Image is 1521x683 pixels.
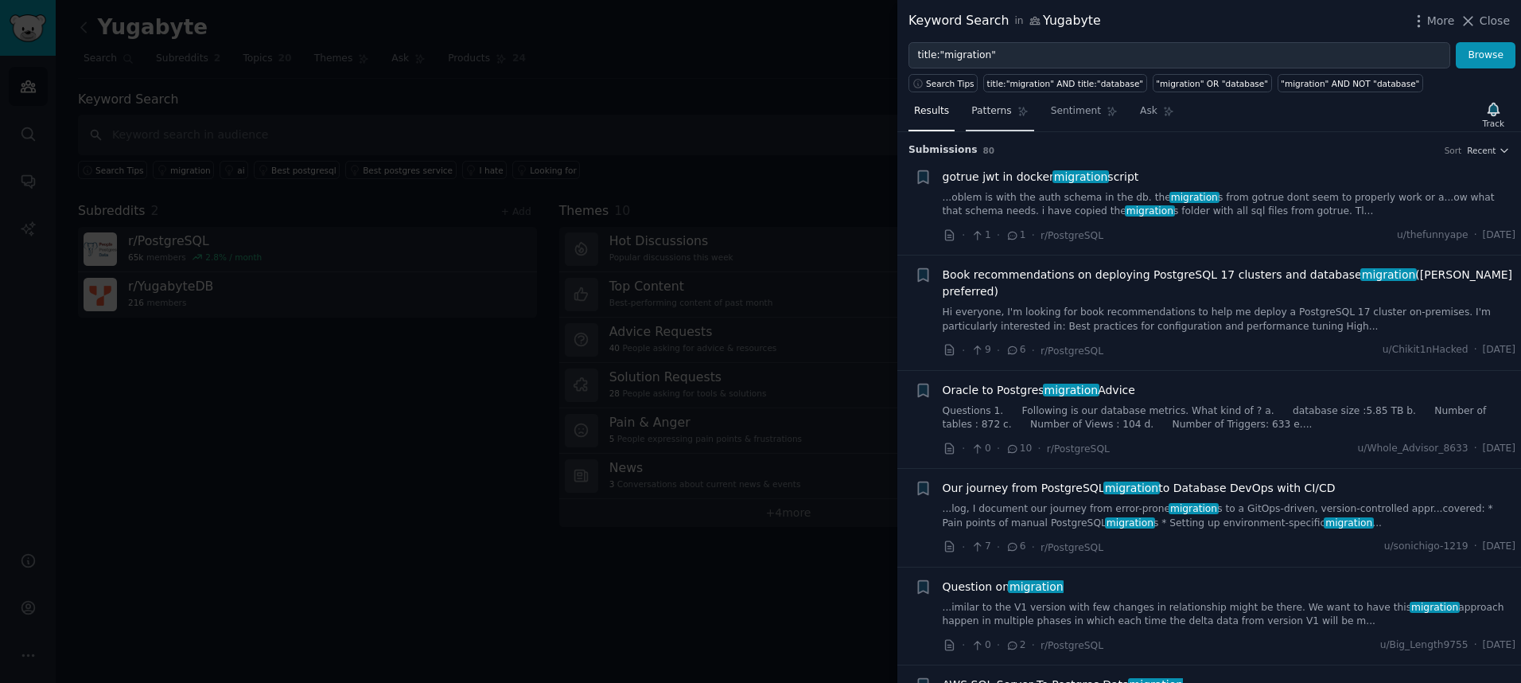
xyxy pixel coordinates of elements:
[943,404,1516,432] a: Questions 1. Following is our database metrics. What kind of ? a. database size :5.85 TB b. Numbe...
[1445,145,1462,156] div: Sort
[1474,343,1477,357] span: ·
[1014,14,1023,29] span: in
[943,579,1064,595] span: Question on
[1360,268,1417,281] span: migration
[1169,503,1219,514] span: migration
[943,267,1516,300] a: Book recommendations on deploying PostgreSQL 17 clusters and databasemigration([PERSON_NAME] pref...
[1008,580,1064,593] span: migration
[1483,540,1515,554] span: [DATE]
[1043,384,1099,396] span: migration
[971,104,1011,119] span: Patterns
[1006,343,1025,357] span: 6
[1051,104,1101,119] span: Sentiment
[1125,205,1175,217] span: migration
[1427,13,1455,29] span: More
[1037,440,1041,457] span: ·
[1474,228,1477,243] span: ·
[943,191,1516,219] a: ...oblem is with the auth schema in the db. themigrations from gotrue dont seem to properly work ...
[983,74,1147,92] a: title:"migration" AND title:"database"
[926,78,974,89] span: Search Tips
[1156,78,1268,89] div: "migration" OR "database"
[971,442,990,456] span: 0
[943,382,1135,399] a: Oracle to PostgresmigrationAdvice
[1105,517,1155,529] span: migration
[943,502,1516,530] a: ...log, I document our journey from error-pronemigrations to a GitOps-driven, version-controlled ...
[943,382,1135,399] span: Oracle to Postgres Advice
[1483,118,1504,129] div: Track
[1006,638,1025,653] span: 2
[908,42,1450,69] input: Try a keyword related to your business
[1032,227,1035,244] span: ·
[1477,98,1510,131] button: Track
[1474,442,1477,456] span: ·
[1474,540,1477,554] span: ·
[997,637,1000,654] span: ·
[1467,145,1510,156] button: Recent
[997,342,1000,359] span: ·
[1480,13,1510,29] span: Close
[1032,342,1035,359] span: ·
[1032,637,1035,654] span: ·
[962,227,965,244] span: ·
[1041,345,1103,357] span: r/PostgreSQL
[971,638,990,653] span: 0
[1032,539,1035,556] span: ·
[962,637,965,654] span: ·
[987,78,1144,89] div: title:"migration" AND title:"database"
[971,228,990,243] span: 1
[1278,74,1423,92] a: "migration" AND NOT "database"
[1474,638,1477,653] span: ·
[1281,78,1419,89] div: "migration" AND NOT "database"
[1483,442,1515,456] span: [DATE]
[1384,540,1468,554] span: u/sonichigo-1219
[1006,442,1032,456] span: 10
[1410,602,1460,613] span: migration
[1052,170,1109,183] span: migration
[1483,638,1515,653] span: [DATE]
[997,440,1000,457] span: ·
[983,146,995,155] span: 80
[1047,443,1110,455] span: r/PostgreSQL
[1383,343,1468,357] span: u/Chikit1nHacked
[943,579,1064,595] a: Question onmigration
[908,143,978,158] span: Submission s
[908,11,1101,31] div: Keyword Search Yugabyte
[1483,228,1515,243] span: [DATE]
[962,539,965,556] span: ·
[971,540,990,554] span: 7
[962,342,965,359] span: ·
[1041,230,1103,241] span: r/PostgreSQL
[943,169,1139,185] a: gotrue jwt in dockermigrationscript
[1045,99,1123,131] a: Sentiment
[997,227,1000,244] span: ·
[943,480,1336,497] span: Our journey from PostgreSQL to Database DevOps with CI/CD
[1410,13,1455,29] button: More
[943,601,1516,629] a: ...imilar to the V1 version with few changes in relationship might be there. We want to have this...
[908,74,978,92] button: Search Tips
[1380,638,1468,653] span: u/Big_Length9755
[1460,13,1510,29] button: Close
[943,169,1139,185] span: gotrue jwt in docker script
[943,267,1516,300] span: Book recommendations on deploying PostgreSQL 17 clusters and database ([PERSON_NAME] preferred)
[971,343,990,357] span: 9
[1134,99,1180,131] a: Ask
[1397,228,1468,243] span: u/thefunnyape
[1006,540,1025,554] span: 6
[1103,482,1160,494] span: migration
[1483,343,1515,357] span: [DATE]
[1041,542,1103,553] span: r/PostgreSQL
[943,480,1336,497] a: Our journey from PostgreSQLmigrationto Database DevOps with CI/CD
[1041,640,1103,651] span: r/PostgreSQL
[997,539,1000,556] span: ·
[1324,517,1374,529] span: migration
[1169,192,1220,203] span: migration
[1153,74,1272,92] a: "migration" OR "database"
[914,104,949,119] span: Results
[1006,228,1025,243] span: 1
[962,440,965,457] span: ·
[943,306,1516,334] a: Hi everyone, I'm looking for book recommendations to help me deploy a PostgreSQL 17 cluster on-pr...
[966,99,1033,131] a: Patterns
[1358,442,1468,456] span: u/Whole_Advisor_8633
[1467,145,1496,156] span: Recent
[908,99,955,131] a: Results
